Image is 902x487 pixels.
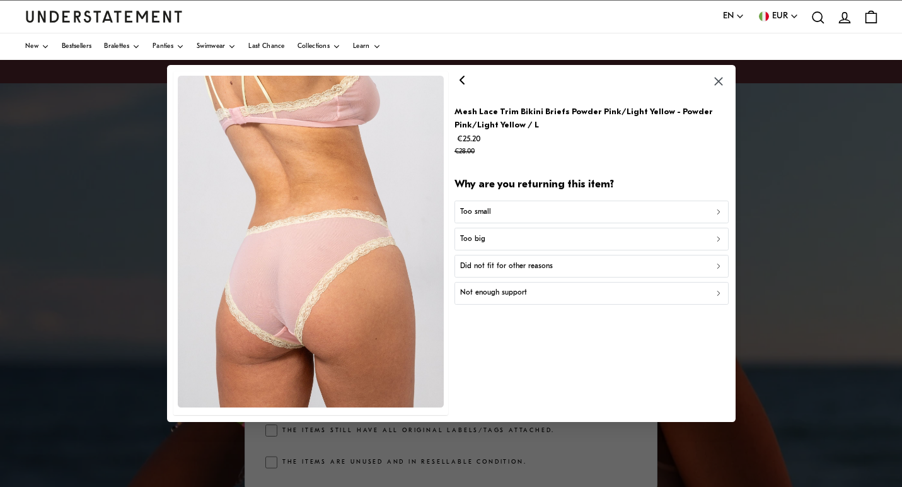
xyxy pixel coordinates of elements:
[104,33,140,60] a: Bralettes
[460,288,526,300] p: Not enough support
[757,9,799,23] button: EUR
[62,33,91,60] a: Bestsellers
[454,105,729,132] p: Mesh Lace Trim Bikini Briefs Powder Pink/Light Yellow - Powder Pink/Light Yellow / L
[460,206,490,218] p: Too small
[25,33,49,60] a: New
[772,9,788,23] span: EUR
[104,44,129,50] span: Bralettes
[460,261,552,273] p: Did not fit for other reasons
[454,179,729,193] h2: Why are you returning this item?
[454,228,729,250] button: Too big
[178,76,444,408] img: PMLT-BRF-002-1.jpg
[25,44,38,50] span: New
[723,9,734,23] span: EN
[153,33,184,60] a: Panties
[298,33,340,60] a: Collections
[153,44,173,50] span: Panties
[460,233,485,245] p: Too big
[454,282,729,305] button: Not enough support
[353,33,381,60] a: Learn
[197,33,236,60] a: Swimwear
[62,44,91,50] span: Bestsellers
[197,44,225,50] span: Swimwear
[454,255,729,278] button: Did not fit for other reasons
[454,201,729,223] button: Too small
[723,9,744,23] button: EN
[25,11,183,22] a: Understatement Homepage
[248,33,284,60] a: Last Chance
[353,44,370,50] span: Learn
[454,148,475,155] strike: €28.00
[248,44,284,50] span: Last Chance
[454,132,729,158] p: €25.20
[298,44,330,50] span: Collections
